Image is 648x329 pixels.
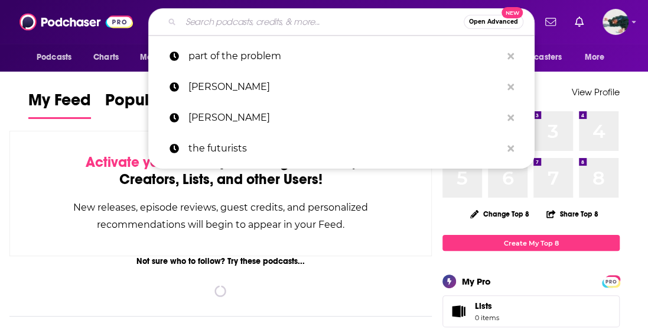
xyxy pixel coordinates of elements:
[148,102,535,133] a: [PERSON_NAME]
[28,90,91,119] a: My Feed
[181,12,464,31] input: Search podcasts, credits, & more...
[475,301,492,311] span: Lists
[447,303,470,320] span: Lists
[188,133,502,164] p: the futurists
[105,90,206,119] a: Popular Feed
[69,199,372,233] div: New releases, episode reviews, guest credits, and personalized recommendations will begin to appe...
[585,49,605,66] span: More
[546,202,599,225] button: Share Top 8
[148,133,535,164] a: the futurists
[69,154,372,188] div: by following Podcasts, Creators, Lists, and other Users!
[188,72,502,102] p: dave smith
[603,9,629,35] button: Show profile menu
[463,207,536,221] button: Change Top 8
[140,49,182,66] span: Monitoring
[188,41,502,72] p: part of the problem
[28,46,87,69] button: open menu
[502,7,523,18] span: New
[604,277,618,286] span: PRO
[572,86,620,98] a: View Profile
[148,72,535,102] a: [PERSON_NAME]
[132,46,197,69] button: open menu
[93,49,119,66] span: Charts
[469,19,518,25] span: Open Advanced
[540,12,561,32] a: Show notifications dropdown
[148,41,535,72] a: part of the problem
[105,90,206,117] span: Popular Feed
[604,276,618,285] a: PRO
[603,9,629,35] img: User Profile
[442,235,620,251] a: Create My Top 8
[19,11,133,33] img: Podchaser - Follow, Share and Rate Podcasts
[86,46,126,69] a: Charts
[188,102,502,133] p: tucker carlson
[577,46,620,69] button: open menu
[148,8,535,36] div: Search podcasts, credits, & more...
[462,276,491,287] div: My Pro
[475,314,499,322] span: 0 items
[442,295,620,327] a: Lists
[28,90,91,117] span: My Feed
[464,15,523,29] button: Open AdvancedNew
[86,153,207,171] span: Activate your Feed
[603,9,629,35] span: Logged in as fsg.publicity
[570,12,588,32] a: Show notifications dropdown
[475,301,499,311] span: Lists
[497,46,579,69] button: open menu
[37,49,71,66] span: Podcasts
[9,256,432,266] div: Not sure who to follow? Try these podcasts...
